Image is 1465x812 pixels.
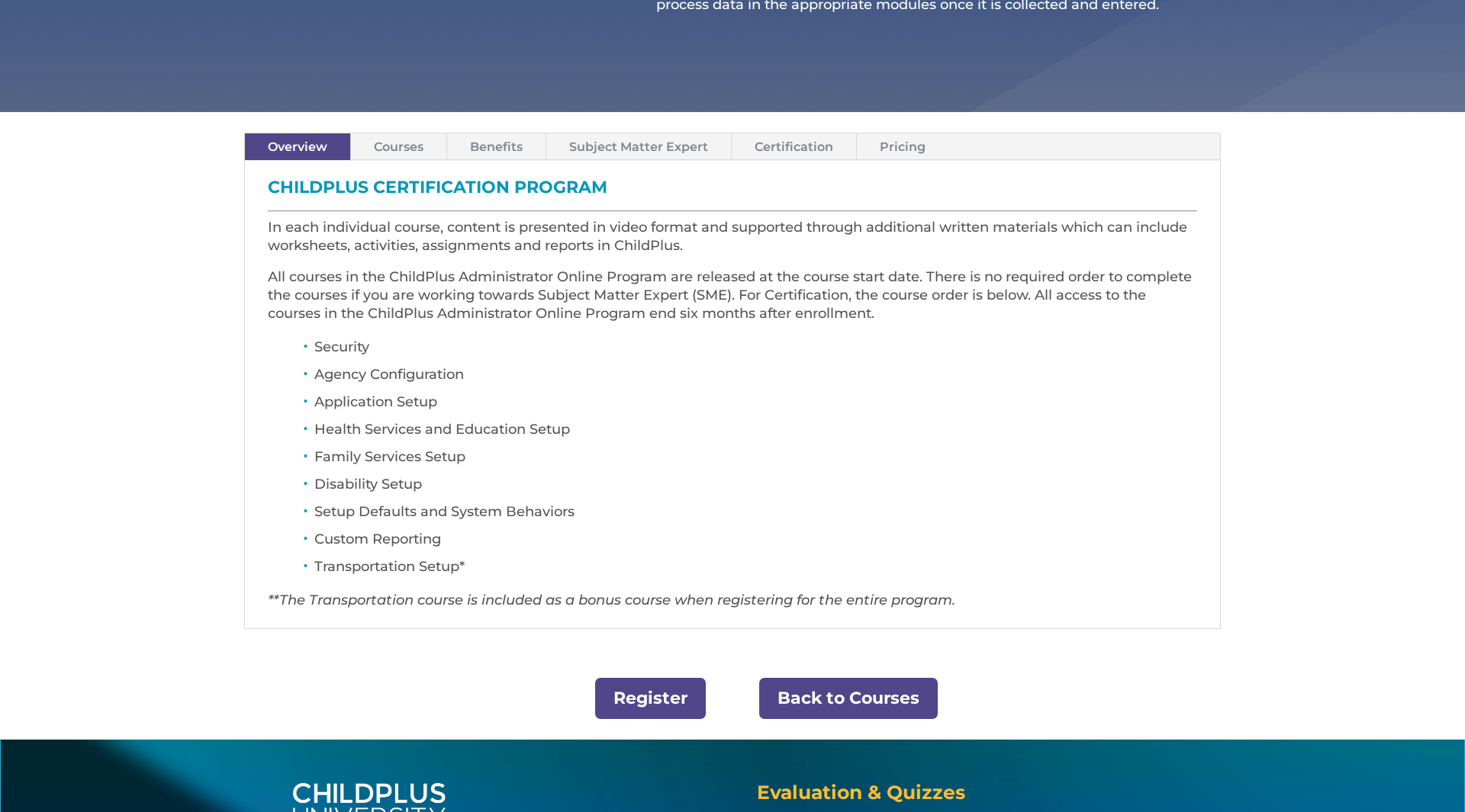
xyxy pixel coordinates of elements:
[245,133,350,160] a: Overview
[759,678,938,720] a: Back to Courses
[314,364,1197,392] li: Agency Configuration
[857,133,948,160] a: Pricing
[314,392,1197,419] li: Application Setup
[314,529,1197,557] li: Custom Reporting
[546,133,731,160] a: Subject Matter Expert
[268,592,955,608] em: **The Transportation course is included as a bonus course when registering for the entire program.
[268,268,1197,336] p: All courses in the ChildPlus Administrator Online Program are released at the course start date. ...
[314,474,1197,502] li: Disability Setup
[595,678,706,720] a: Register
[314,337,1197,364] li: Security
[447,133,546,160] a: Benefits
[351,133,446,160] a: Courses
[314,419,1197,447] li: Health Services and Education Setup
[757,783,1172,810] h4: Evaluation & Quizzes
[732,133,856,160] a: Certification
[268,219,1197,269] p: In each individual course, content is presented in video format and supported through additional ...
[314,447,1197,474] li: Family Services Setup
[314,502,1197,529] li: Setup Defaults and System Behaviors
[314,557,1197,584] li: Transportation Setup*
[268,179,1197,204] h3: CHILDPLUS CERTIFICATION PROGRAM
